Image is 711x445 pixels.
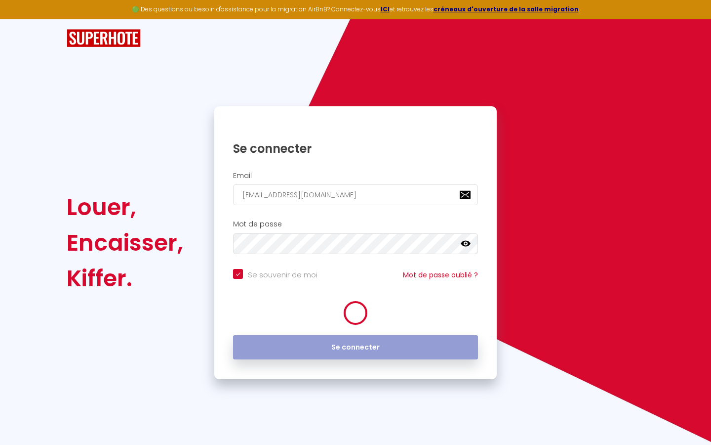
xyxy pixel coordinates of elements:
input: Ton Email [233,184,478,205]
h2: Email [233,172,478,180]
a: Mot de passe oublié ? [403,270,478,280]
div: Kiffer. [67,261,183,296]
h2: Mot de passe [233,220,478,228]
button: Ouvrir le widget de chat LiveChat [8,4,38,34]
img: SuperHote logo [67,29,141,47]
div: Louer, [67,189,183,225]
a: ICI [381,5,390,13]
h1: Se connecter [233,141,478,156]
button: Se connecter [233,335,478,360]
a: créneaux d'ouverture de la salle migration [434,5,579,13]
div: Encaisser, [67,225,183,261]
